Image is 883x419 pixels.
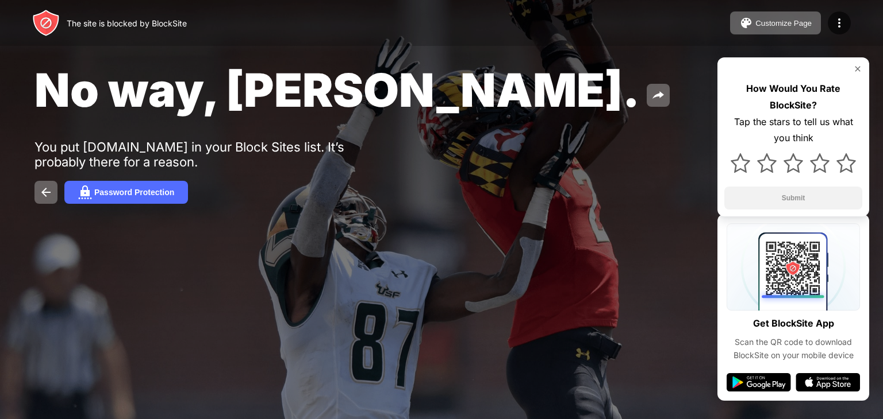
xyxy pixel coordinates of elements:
img: star.svg [731,153,750,173]
img: back.svg [39,185,53,199]
img: password.svg [78,185,92,199]
img: star.svg [784,153,803,173]
button: Customize Page [730,11,821,34]
img: share.svg [651,88,665,102]
img: star.svg [757,153,777,173]
span: No way, [PERSON_NAME]. [34,62,640,118]
img: pallet.svg [739,16,753,30]
div: How Would You Rate BlockSite? [724,80,862,114]
div: Get BlockSite App [753,315,834,332]
img: rate-us-close.svg [853,64,862,73]
div: Scan the QR code to download BlockSite on your mobile device [727,336,860,362]
img: menu-icon.svg [832,16,846,30]
div: Tap the stars to tell us what you think [724,114,862,147]
img: qrcode.svg [727,223,860,311]
div: Customize Page [755,19,812,28]
div: The site is blocked by BlockSite [67,18,187,28]
img: header-logo.svg [32,9,60,37]
div: Password Protection [94,188,174,197]
img: star.svg [836,153,856,173]
img: google-play.svg [727,373,791,391]
button: Password Protection [64,181,188,204]
button: Submit [724,187,862,209]
div: You put [DOMAIN_NAME] in your Block Sites list. It’s probably there for a reason. [34,139,390,169]
iframe: Banner [34,274,306,406]
img: star.svg [810,153,830,173]
img: app-store.svg [796,373,860,391]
